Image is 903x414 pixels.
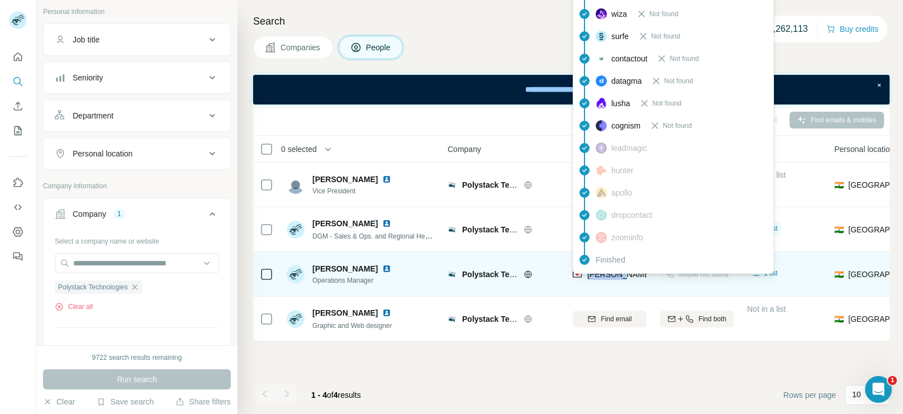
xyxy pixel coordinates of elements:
iframe: Intercom live chat [865,376,892,403]
img: provider apollo logo [596,187,607,198]
button: Company1 [44,201,230,232]
span: Personal location [834,144,894,155]
iframe: Banner [253,75,890,104]
button: Find email [573,311,647,327]
span: 🇮🇳 [834,224,844,235]
img: LinkedIn logo [382,219,391,228]
img: provider hunter logo [596,165,607,175]
button: Job title [44,26,230,53]
span: Graphic and Web designer [312,322,392,330]
span: Polystack Technologies [462,315,550,323]
span: Polystack Technologies [58,282,128,292]
img: provider contactout logo [596,56,607,61]
span: 1 list [764,223,778,234]
span: [PERSON_NAME] [312,307,378,318]
img: LinkedIn logo [382,308,391,317]
span: Not found [649,9,678,19]
img: Logo of Polystack Technologies [448,180,457,189]
span: leadmagic [611,142,647,154]
div: 1 [113,209,126,219]
button: My lists [9,121,27,141]
span: results [311,391,361,399]
span: contactout [611,53,648,64]
span: 4 [334,391,338,399]
img: provider zoominfo logo [596,232,607,243]
span: Find email [601,314,631,324]
span: [PERSON_NAME] [312,174,378,185]
div: Select a company name or website [55,232,219,246]
span: Not found [663,121,692,131]
img: LinkedIn logo [382,264,391,273]
span: 🇮🇳 [834,179,844,191]
img: provider datagma logo [596,75,607,87]
p: 10 [852,389,861,400]
span: zoominfo [611,232,643,243]
button: Quick start [9,47,27,67]
button: Use Surfe API [9,197,27,217]
span: [PERSON_NAME][EMAIL_ADDRESS][DOMAIN_NAME] [587,270,784,279]
span: Companies [281,42,321,53]
span: Polystack Technologies [462,270,550,279]
button: Clear [43,396,75,407]
span: Rows per page [783,389,836,401]
button: Dashboard [9,222,27,242]
span: 1 list [764,268,778,278]
span: Not found [664,76,693,86]
img: Avatar [287,265,305,283]
img: provider wiza logo [596,8,607,20]
img: provider dropcontact logo [596,210,607,221]
div: Seniority [73,72,103,83]
span: Polystack Technologies [462,180,550,189]
img: provider findymail logo [573,269,582,280]
button: Clear all [55,302,93,312]
button: Save search [97,396,154,407]
span: lusha [611,98,630,109]
span: Find both [698,314,726,324]
button: Share filters [175,396,231,407]
img: provider surfe logo [596,31,607,42]
span: Not in a list [747,304,786,313]
img: Logo of Polystack Technologies [448,270,457,279]
span: People [366,42,392,53]
span: Company [448,144,481,155]
span: surfe [611,31,629,42]
span: Not found [652,98,681,108]
p: Upload a CSV of company websites. [55,344,219,354]
button: Find both [660,311,734,327]
span: [PERSON_NAME] [312,218,378,229]
img: Avatar [287,310,305,328]
div: Company [73,208,106,220]
span: datagma [611,75,641,87]
span: apollo [611,187,632,198]
img: provider cognism logo [596,120,607,131]
div: Job title [73,34,99,45]
p: Personal information [43,7,231,17]
img: provider lusha logo [596,98,607,109]
div: 9722 search results remaining [92,353,182,363]
span: 🇮🇳 [834,313,844,325]
p: Company information [43,181,231,191]
button: Seniority [44,64,230,91]
span: Finished [596,254,625,265]
button: Feedback [9,246,27,267]
span: DGM - Sales & Ops. and Regional Head - North [312,231,455,240]
div: Department [73,110,113,121]
span: cognism [611,120,640,131]
span: hunter [611,165,634,176]
button: Department [44,102,230,129]
span: 0 selected [281,144,317,155]
div: Personal location [73,148,132,159]
button: Enrich CSV [9,96,27,116]
button: Buy credits [826,21,878,37]
p: 2,262,113 [768,22,808,36]
span: 1 [888,376,897,385]
span: 1 - 4 [311,391,327,399]
img: LinkedIn logo [382,175,391,184]
span: [PERSON_NAME] [312,264,378,273]
span: of [327,391,334,399]
span: Polystack Technologies [462,225,550,234]
button: Use Surfe on LinkedIn [9,173,27,193]
button: Search [9,72,27,92]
